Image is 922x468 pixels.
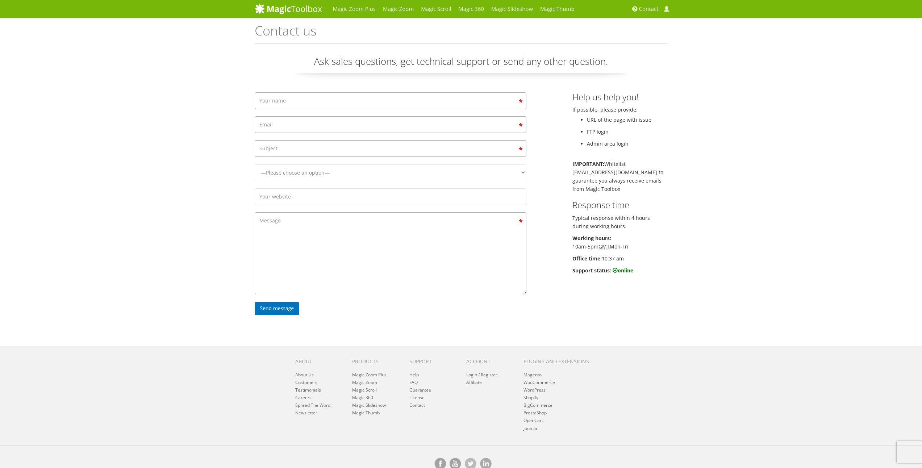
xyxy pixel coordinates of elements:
[572,92,668,102] h3: Help us help you!
[572,160,668,193] p: Whitelist [EMAIL_ADDRESS][DOMAIN_NAME] to guarantee you always receive emails from Magic Toolbox
[572,200,668,210] h3: Response time
[613,267,633,274] b: online
[255,92,526,109] input: Your name
[352,372,387,378] a: Magic Zoom Plus
[523,394,538,401] a: Shopify
[572,214,668,230] p: Typical response within 4 hours during working hours.
[255,116,526,133] input: Email
[587,139,668,148] li: Admin area login
[352,387,377,393] a: Magic Scroll
[587,128,668,136] li: FTP login
[523,379,555,385] a: WooCommerce
[352,402,386,408] a: Magic Slideshow
[523,387,546,393] a: WordPress
[572,254,668,263] p: 10:37 am
[523,417,543,423] a: OpenCart
[466,379,482,385] a: Affiliate
[295,379,317,385] a: Customers
[255,188,526,205] input: Your website
[572,160,604,167] b: IMPORTANT:
[255,302,300,315] input: Send message
[523,410,547,416] a: PrestaShop
[587,116,668,124] li: URL of the page with issue
[255,92,526,319] form: Contact form
[572,255,602,262] b: Office time:
[567,92,673,278] div: If possible, please provide:
[639,5,659,13] span: Contact
[352,394,373,401] a: Magic 360
[572,267,611,274] b: Support status:
[295,387,321,393] a: Testimonials
[255,55,668,73] p: Ask sales questions, get technical support or send any other question.
[409,394,425,401] a: License
[352,410,380,416] a: Magic Thumb
[255,24,668,44] h1: Contact us
[295,410,317,416] a: Newsletter
[598,243,610,250] acronym: Greenwich Mean Time
[409,387,431,393] a: Guarantee
[352,359,398,364] h6: Products
[572,234,668,251] p: 10am-5pm Mon-Fri
[295,372,314,378] a: About Us
[295,402,331,408] a: Spread The Word!
[409,402,425,408] a: Contact
[466,372,497,378] a: Login / Register
[409,359,455,364] h6: Support
[409,372,419,378] a: Help
[295,394,312,401] a: Careers
[352,379,377,385] a: Magic Zoom
[466,359,512,364] h6: Account
[523,402,552,408] a: BigCommerce
[409,379,418,385] a: FAQ
[255,140,526,157] input: Subject
[523,425,537,431] a: Joomla
[523,372,542,378] a: Magento
[572,235,611,242] b: Working hours:
[295,359,341,364] h6: About
[523,359,598,364] h6: Plugins and extensions
[255,3,322,14] img: MagicToolbox.com - Image tools for your website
